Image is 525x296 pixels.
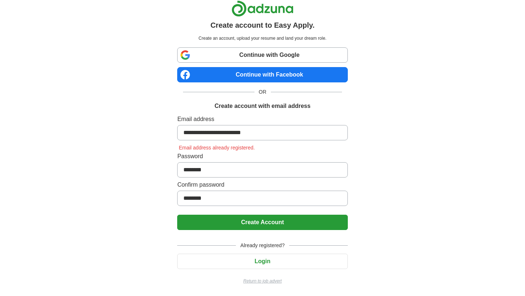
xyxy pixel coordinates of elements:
[177,258,347,264] a: Login
[214,102,310,110] h1: Create account with email address
[177,115,347,124] label: Email address
[210,20,315,31] h1: Create account to Easy Apply.
[177,67,347,82] a: Continue with Facebook
[232,0,293,17] img: Adzuna logo
[254,88,271,96] span: OR
[236,242,289,249] span: Already registered?
[177,254,347,269] button: Login
[177,278,347,284] a: Return to job advert
[177,145,256,151] span: Email address already registered.
[177,215,347,230] button: Create Account
[177,47,347,63] a: Continue with Google
[177,152,347,161] label: Password
[179,35,346,42] p: Create an account, upload your resume and land your dream role.
[177,180,347,189] label: Confirm password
